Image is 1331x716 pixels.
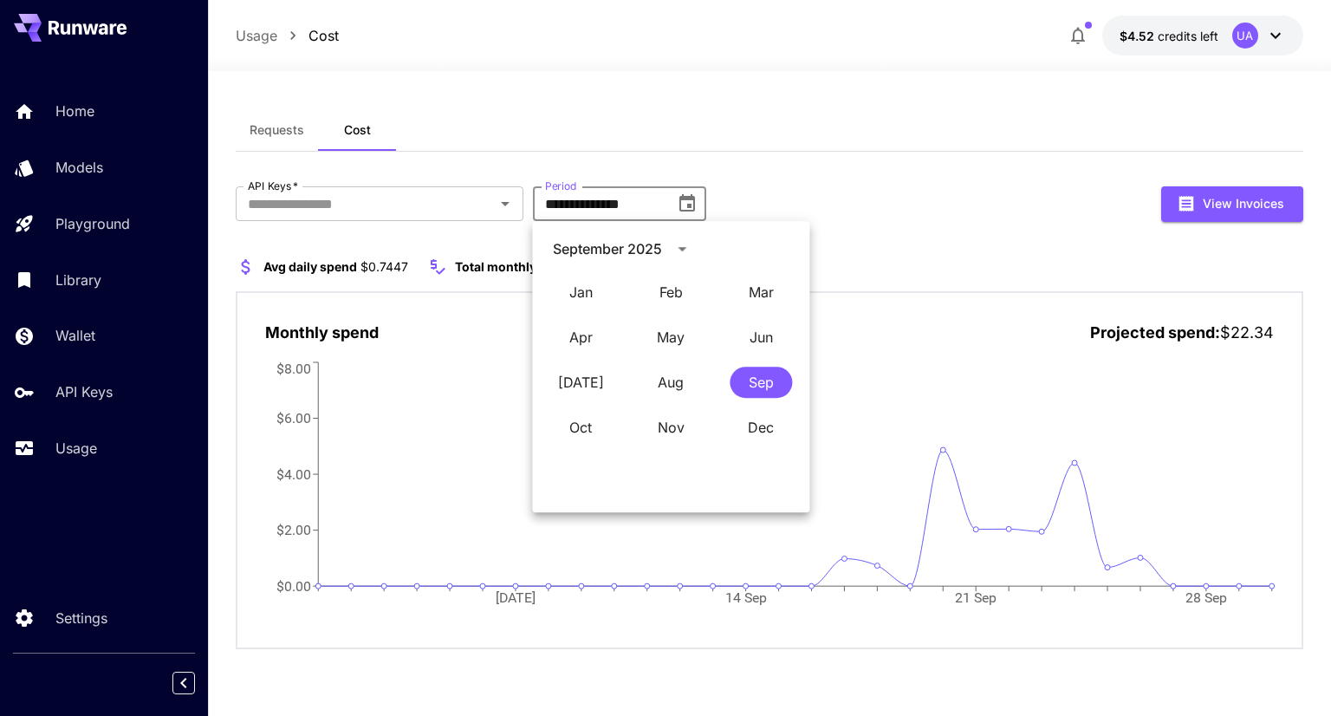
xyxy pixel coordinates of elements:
[730,322,792,353] button: June
[55,608,107,628] p: Settings
[308,25,339,46] a: Cost
[277,522,312,538] tspan: $2.00
[1161,186,1303,222] button: View Invoices
[265,321,379,344] p: Monthly spend
[55,213,130,234] p: Playground
[1120,27,1218,45] div: $4.5243
[545,179,577,193] label: Period
[549,322,612,353] button: April
[277,360,312,376] tspan: $8.00
[1185,589,1227,606] tspan: 28 Sep
[236,25,339,46] nav: breadcrumb
[640,412,702,443] button: November
[1161,194,1303,211] a: View Invoices
[1232,23,1258,49] div: UA
[956,589,997,606] tspan: 21 Sep
[360,259,408,274] span: $0.7447
[344,122,371,138] span: Cost
[55,438,97,459] p: Usage
[496,589,536,606] tspan: [DATE]
[730,367,792,398] button: September
[667,234,697,264] button: calendar view is open, switch to year view
[670,186,704,221] button: Choose date, selected date is Sep 1, 2025
[1102,16,1303,55] button: $4.5243UA
[172,672,195,694] button: Collapse sidebar
[1220,323,1274,342] span: $22.34
[640,322,702,353] button: May
[493,192,517,216] button: Open
[236,25,277,46] a: Usage
[1158,29,1218,43] span: credits left
[185,667,208,699] div: Collapse sidebar
[55,381,113,402] p: API Keys
[730,277,792,308] button: March
[55,157,103,178] p: Models
[277,410,312,426] tspan: $6.00
[55,101,94,121] p: Home
[549,367,612,398] button: July
[250,122,304,138] span: Requests
[730,412,792,443] button: December
[55,270,101,290] p: Library
[549,412,612,443] button: October
[640,367,702,398] button: August
[725,589,767,606] tspan: 14 Sep
[1090,323,1220,342] span: Projected spend:
[1120,29,1158,43] span: $4.52
[640,277,702,308] button: February
[263,259,357,274] span: Avg daily spend
[277,577,312,594] tspan: $0.00
[248,179,298,193] label: API Keys
[455,259,576,274] span: Total monthly spend
[277,465,312,482] tspan: $4.00
[553,238,662,259] div: September 2025
[55,325,95,346] p: Wallet
[549,277,612,308] button: January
